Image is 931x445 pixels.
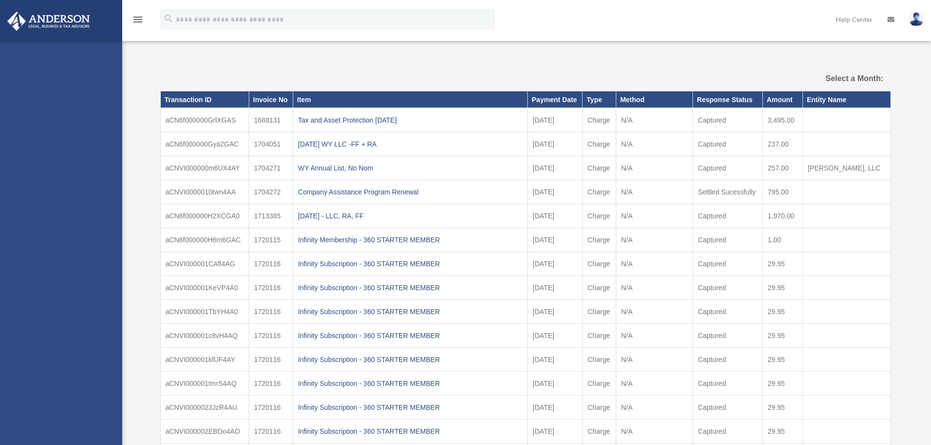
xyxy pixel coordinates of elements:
label: Select a Month: [776,72,883,85]
td: Captured [693,252,763,276]
td: aCNVI0000010twn4AA [160,180,249,204]
th: Payment Date [528,91,583,108]
i: search [163,13,174,24]
td: Captured [693,108,763,132]
a: menu [132,17,144,25]
td: Charge [583,252,616,276]
td: aCNVI000001KeVP4A0 [160,276,249,300]
td: Charge [583,396,616,420]
div: Infinity Membership - 360 STARTER MEMBER [298,233,522,247]
td: aCNVI0000023JzR4AU [160,396,249,420]
td: 1720116 [249,300,293,324]
td: [PERSON_NAME], LLC [802,156,890,180]
td: aCNVI000001kfUF4AY [160,348,249,372]
td: Charge [583,276,616,300]
td: N/A [616,252,693,276]
td: Captured [693,228,763,252]
td: Charge [583,132,616,156]
td: N/A [616,132,693,156]
td: Captured [693,348,763,372]
td: N/A [616,300,693,324]
td: 1704271 [249,156,293,180]
td: Charge [583,180,616,204]
td: aCN6f000000GrlXGAS [160,108,249,132]
td: 1720116 [249,420,293,444]
div: Infinity Subscription - 360 STARTER MEMBER [298,377,522,390]
td: Charge [583,228,616,252]
div: Infinity Subscription - 360 STARTER MEMBER [298,305,522,318]
td: 29.95 [762,372,802,396]
th: Method [616,91,693,108]
div: Company Assistance Program Renewal [298,185,522,199]
td: 1688131 [249,108,293,132]
td: 29.95 [762,252,802,276]
td: Charge [583,372,616,396]
td: N/A [616,348,693,372]
td: aCN6f000000H6m6GAC [160,228,249,252]
td: 237.00 [762,132,802,156]
td: Charge [583,348,616,372]
td: 29.95 [762,420,802,444]
td: [DATE] [528,348,583,372]
td: aCN6f000000H2XCGA0 [160,204,249,228]
th: Response Status [693,91,763,108]
td: Captured [693,396,763,420]
td: Charge [583,300,616,324]
th: Amount [762,91,802,108]
td: [DATE] [528,228,583,252]
td: [DATE] [528,300,583,324]
td: N/A [616,156,693,180]
div: [DATE] - LLC, RA, FF [298,209,522,223]
td: Charge [583,156,616,180]
th: Transaction ID [160,91,249,108]
td: 795.00 [762,180,802,204]
td: N/A [616,372,693,396]
td: N/A [616,324,693,348]
td: Captured [693,132,763,156]
td: 1,970.00 [762,204,802,228]
td: Captured [693,204,763,228]
td: 1720116 [249,324,293,348]
td: 29.95 [762,348,802,372]
div: Infinity Subscription - 360 STARTER MEMBER [298,329,522,342]
td: [DATE] [528,204,583,228]
td: N/A [616,396,693,420]
td: [DATE] [528,324,583,348]
div: Infinity Subscription - 360 STARTER MEMBER [298,424,522,438]
td: [DATE] [528,420,583,444]
i: menu [132,14,144,25]
img: User Pic [909,12,924,26]
td: 1720116 [249,372,293,396]
td: N/A [616,180,693,204]
td: [DATE] [528,372,583,396]
td: 1720116 [249,276,293,300]
td: 1720116 [249,396,293,420]
div: WY Annual List, No Nom [298,161,522,175]
td: [DATE] [528,156,583,180]
td: 29.95 [762,276,802,300]
th: Item [293,91,527,108]
td: Charge [583,204,616,228]
th: Invoice No [249,91,293,108]
td: 1704051 [249,132,293,156]
div: Tax and Asset Protection [DATE] [298,113,522,127]
div: [DATE] WY LLC -FF + RA [298,137,522,151]
td: Captured [693,420,763,444]
td: Captured [693,324,763,348]
td: Captured [693,156,763,180]
td: N/A [616,420,693,444]
td: 257.00 [762,156,802,180]
td: [DATE] [528,108,583,132]
td: N/A [616,204,693,228]
td: N/A [616,228,693,252]
td: aCNVI000000m6UX4AY [160,156,249,180]
img: Anderson Advisors Platinum Portal [4,12,93,31]
td: 1713385 [249,204,293,228]
td: aCNVI000001tmrS4AQ [160,372,249,396]
td: Charge [583,324,616,348]
td: [DATE] [528,276,583,300]
td: aCNVI000001c8vH4AQ [160,324,249,348]
td: [DATE] [528,180,583,204]
td: aCN6f000000Gya2GAC [160,132,249,156]
div: Infinity Subscription - 360 STARTER MEMBER [298,401,522,414]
